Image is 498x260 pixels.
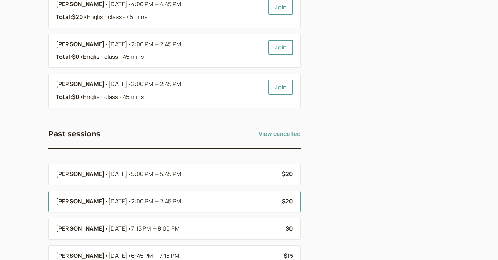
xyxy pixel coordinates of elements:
span: • [105,170,108,179]
b: [PERSON_NAME] [56,40,105,49]
span: [DATE] [108,80,181,89]
a: Join [268,40,293,55]
span: • [128,40,131,48]
span: • [105,80,108,89]
span: 2:00 PM — 2:45 PM [131,40,181,48]
b: [PERSON_NAME] [56,197,105,206]
span: • [128,170,131,178]
a: [PERSON_NAME]•[DATE]•2:00 PM — 2:45 PM [56,197,276,206]
span: • [105,40,108,49]
a: View cancelled [259,128,301,140]
span: • [128,252,131,260]
a: [PERSON_NAME]•[DATE]•7:15 PM — 8:00 PM [56,224,280,233]
a: Join [268,80,293,95]
span: 6:45 PM — 7:15 PM [131,252,179,260]
span: • [80,93,83,101]
strong: Total: $0 [56,53,80,61]
span: English class - 45 mins [83,13,147,21]
b: $20 [282,170,293,178]
b: $20 [282,197,293,205]
span: 2:00 PM — 2:45 PM [131,80,181,88]
span: • [83,13,87,21]
span: 2:00 PM — 2:45 PM [131,197,181,205]
span: 5:00 PM — 5:45 PM [131,170,181,178]
span: [DATE] [108,40,181,49]
b: [PERSON_NAME] [56,170,105,179]
span: [DATE] [108,170,181,179]
strong: Total: $20 [56,13,83,21]
strong: Total: $0 [56,93,80,101]
b: [PERSON_NAME] [56,224,105,233]
iframe: Chat Widget [462,226,498,260]
span: English class - 45 mins [80,53,144,61]
b: $15 [284,252,293,260]
span: • [128,80,131,88]
a: [PERSON_NAME]•[DATE]•2:00 PM — 2:45 PMTotal:$0•English class - 45 mins [56,40,263,62]
span: • [128,197,131,205]
span: English class - 45 mins [80,93,144,101]
span: • [128,224,131,232]
span: • [80,53,83,61]
b: $0 [286,224,293,232]
span: 7:15 PM — 8:00 PM [131,224,179,232]
a: [PERSON_NAME]•[DATE]•5:00 PM — 5:45 PM [56,170,276,179]
span: • [105,197,108,206]
span: [DATE] [108,224,179,233]
span: • [105,224,108,233]
span: [DATE] [108,197,181,206]
b: [PERSON_NAME] [56,80,105,89]
h3: Past sessions [48,128,101,140]
a: [PERSON_NAME]•[DATE]•2:00 PM — 2:45 PMTotal:$0•English class - 45 mins [56,80,263,102]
